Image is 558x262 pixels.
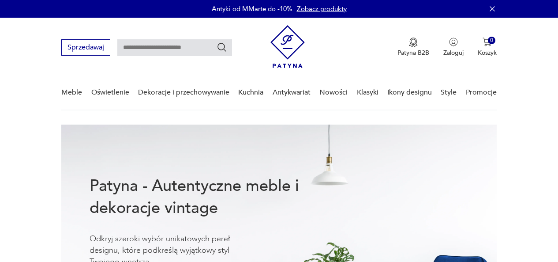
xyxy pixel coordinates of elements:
a: Oświetlenie [91,76,129,110]
a: Zobacz produkty [297,4,347,13]
button: 0Koszyk [478,38,497,57]
img: Ikonka użytkownika [449,38,458,46]
p: Patyna B2B [397,49,429,57]
img: Ikona medalu [409,38,418,47]
a: Promocje [466,76,497,110]
a: Meble [61,76,82,110]
img: Patyna - sklep z meblami i dekoracjami vintage [270,25,305,68]
h1: Patyna - Autentyczne meble i dekoracje vintage [90,175,324,219]
a: Ikony designu [387,76,432,110]
button: Patyna B2B [397,38,429,57]
button: Szukaj [217,42,227,53]
p: Koszyk [478,49,497,57]
p: Zaloguj [443,49,464,57]
a: Sprzedawaj [61,45,110,51]
button: Zaloguj [443,38,464,57]
img: Ikona koszyka [483,38,491,46]
a: Kuchnia [238,76,263,110]
a: Ikona medaluPatyna B2B [397,38,429,57]
a: Nowości [319,76,348,110]
p: Antyki od MMarte do -10% [212,4,292,13]
div: 0 [488,37,495,44]
a: Klasyki [357,76,378,110]
button: Sprzedawaj [61,39,110,56]
a: Dekoracje i przechowywanie [138,76,229,110]
a: Antykwariat [273,76,311,110]
a: Style [441,76,457,110]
